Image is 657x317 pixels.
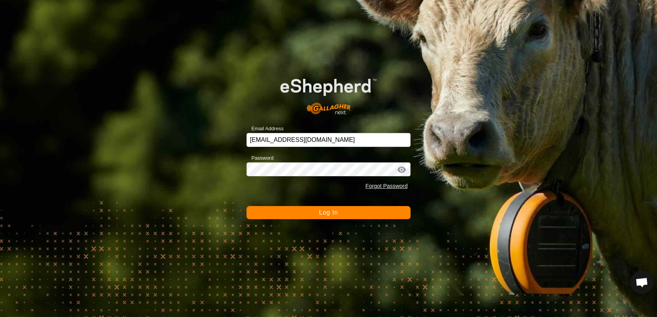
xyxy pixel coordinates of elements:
input: Email Address [246,133,411,147]
label: Password [246,154,274,162]
div: Open chat [630,271,654,294]
img: E-shepherd Logo [263,65,394,121]
a: Forgot Password [365,183,407,189]
button: Log In [246,206,411,219]
label: Email Address [246,125,284,133]
span: Log In [319,209,338,216]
